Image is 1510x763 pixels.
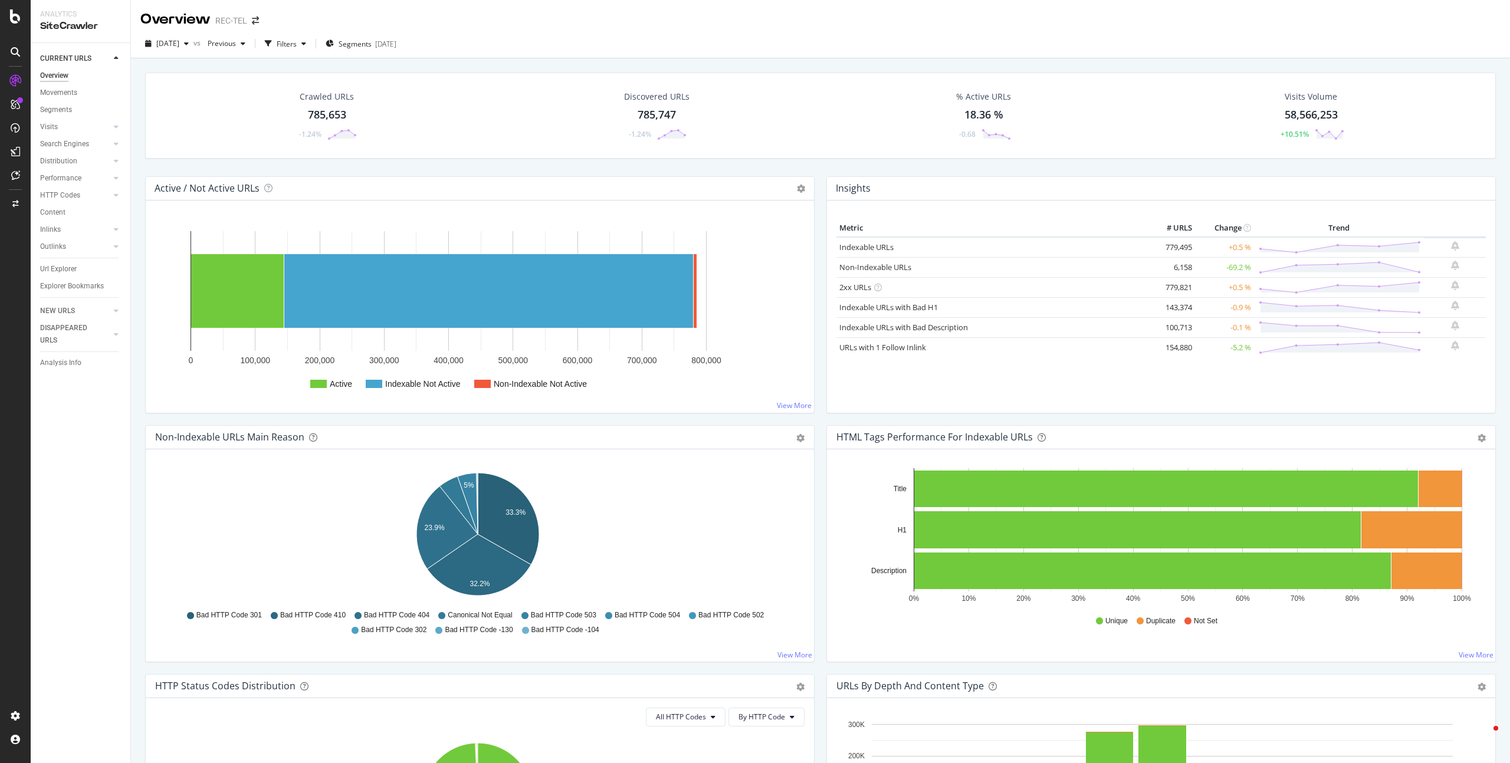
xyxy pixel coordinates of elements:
div: gear [1478,683,1486,691]
div: +10.51% [1281,129,1309,139]
span: vs [193,38,203,48]
div: [DATE] [375,39,396,49]
span: 2025 Sep. 30th [156,38,179,48]
div: Content [40,206,65,219]
div: Search Engines [40,138,89,150]
text: 700,000 [627,356,657,365]
th: Trend [1254,219,1424,237]
a: URLs with 1 Follow Inlink [839,342,926,353]
text: 600,000 [563,356,593,365]
div: gear [1478,434,1486,442]
td: -5.2 % [1195,337,1254,357]
span: Bad HTTP Code 503 [531,610,596,620]
text: 90% [1400,594,1414,603]
span: Duplicate [1146,616,1176,626]
div: gear [796,434,805,442]
td: -69.2 % [1195,257,1254,277]
a: Non-Indexable URLs [839,262,911,272]
div: Visits Volume [1285,91,1337,103]
span: Bad HTTP Code 302 [361,625,426,635]
td: 779,821 [1148,277,1195,297]
text: 400,000 [434,356,464,365]
text: 50% [1181,594,1195,603]
td: 154,880 [1148,337,1195,357]
button: Filters [260,34,311,53]
th: Metric [836,219,1148,237]
a: View More [777,400,812,410]
a: Url Explorer [40,263,122,275]
div: HTTP Status Codes Distribution [155,680,296,692]
div: SiteCrawler [40,19,121,33]
a: Explorer Bookmarks [40,280,122,292]
text: Title [894,485,907,493]
div: DISAPPEARED URLS [40,322,100,347]
div: arrow-right-arrow-left [252,17,259,25]
div: Filters [277,39,297,49]
text: 70% [1291,594,1305,603]
text: 23.9% [425,524,445,532]
button: Segments[DATE] [321,34,401,53]
div: bell-plus [1451,301,1459,310]
td: 100,713 [1148,317,1195,337]
a: Indexable URLs with Bad Description [839,322,968,333]
text: 33.3% [505,508,526,517]
a: Search Engines [40,138,110,150]
text: Indexable Not Active [385,379,461,389]
a: View More [777,650,812,660]
div: Url Explorer [40,263,77,275]
div: Analysis Info [40,357,81,369]
div: Discovered URLs [624,91,690,103]
span: Unique [1105,616,1128,626]
div: 58,566,253 [1285,107,1338,123]
a: Overview [40,70,122,82]
div: -1.24% [299,129,321,139]
a: Indexable URLs [839,242,894,252]
div: -0.68 [959,129,976,139]
text: 32.2% [470,580,490,588]
span: Bad HTTP Code 410 [280,610,346,620]
a: Content [40,206,122,219]
a: 2xx URLs [839,282,871,292]
div: bell-plus [1451,281,1459,290]
a: Inlinks [40,223,110,236]
a: DISAPPEARED URLS [40,322,110,347]
span: Canonical Not Equal [448,610,512,620]
button: Previous [203,34,250,53]
a: Analysis Info [40,357,122,369]
text: 200,000 [305,356,335,365]
div: 785,747 [638,107,676,123]
text: 20% [1016,594,1030,603]
text: 60% [1236,594,1250,603]
span: All HTTP Codes [656,712,706,722]
text: 5% [464,481,474,489]
text: 300,000 [369,356,399,365]
td: -0.9 % [1195,297,1254,317]
div: Performance [40,172,81,185]
span: Bad HTTP Code -130 [445,625,513,635]
a: Segments [40,104,122,116]
a: CURRENT URLS [40,52,110,65]
text: 200K [848,752,865,760]
text: 500,000 [498,356,528,365]
text: Description [871,567,907,575]
text: 10% [961,594,976,603]
td: +0.5 % [1195,277,1254,297]
button: [DATE] [140,34,193,53]
a: Indexable URLs with Bad H1 [839,302,938,313]
div: bell-plus [1451,341,1459,350]
div: % Active URLs [956,91,1011,103]
td: 779,495 [1148,237,1195,258]
svg: A chart. [836,468,1482,605]
button: By HTTP Code [728,708,805,726]
span: Bad HTTP Code 404 [364,610,429,620]
text: 100% [1453,594,1471,603]
text: 800,000 [691,356,721,365]
div: Overview [40,70,68,82]
div: Analytics [40,9,121,19]
text: Non-Indexable Not Active [494,379,587,389]
div: NEW URLS [40,305,75,317]
td: 6,158 [1148,257,1195,277]
div: 785,653 [308,107,346,123]
div: Movements [40,87,77,99]
div: A chart. [155,468,800,605]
